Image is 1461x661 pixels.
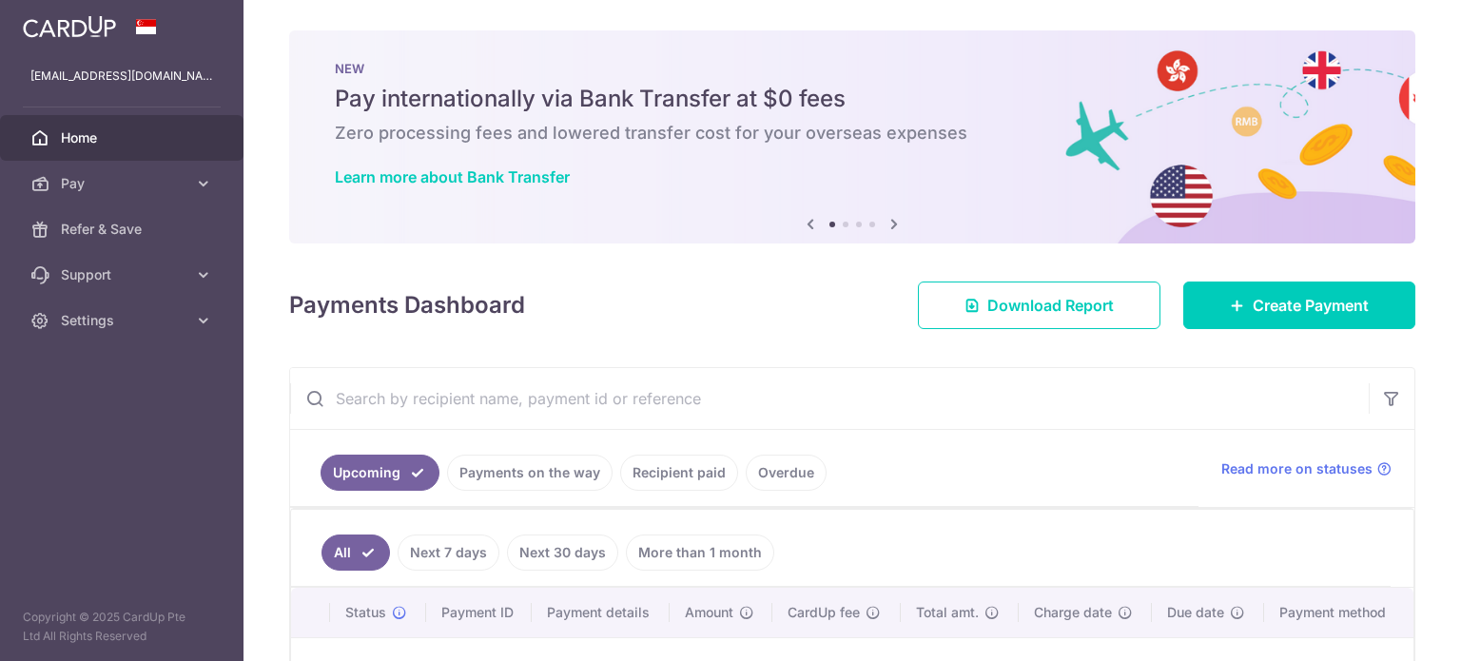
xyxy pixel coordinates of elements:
[626,535,774,571] a: More than 1 month
[61,174,186,193] span: Pay
[620,455,738,491] a: Recipient paid
[1253,294,1369,317] span: Create Payment
[335,167,570,186] a: Learn more about Bank Transfer
[335,122,1370,145] h6: Zero processing fees and lowered transfer cost for your overseas expenses
[685,603,733,622] span: Amount
[916,603,979,622] span: Total amt.
[30,67,213,86] p: [EMAIL_ADDRESS][DOMAIN_NAME]
[987,294,1114,317] span: Download Report
[918,282,1160,329] a: Download Report
[290,368,1369,429] input: Search by recipient name, payment id or reference
[398,535,499,571] a: Next 7 days
[1264,588,1413,637] th: Payment method
[1183,282,1415,329] a: Create Payment
[61,311,186,330] span: Settings
[61,128,186,147] span: Home
[335,61,1370,76] p: NEW
[335,84,1370,114] h5: Pay internationally via Bank Transfer at $0 fees
[289,30,1415,243] img: Bank transfer banner
[1221,459,1373,478] span: Read more on statuses
[61,265,186,284] span: Support
[289,288,525,322] h4: Payments Dashboard
[321,535,390,571] a: All
[1034,603,1112,622] span: Charge date
[507,535,618,571] a: Next 30 days
[788,603,860,622] span: CardUp fee
[746,455,827,491] a: Overdue
[345,603,386,622] span: Status
[23,15,116,38] img: CardUp
[1221,459,1392,478] a: Read more on statuses
[447,455,613,491] a: Payments on the way
[426,588,533,637] th: Payment ID
[1167,603,1224,622] span: Due date
[321,455,439,491] a: Upcoming
[532,588,670,637] th: Payment details
[61,220,186,239] span: Refer & Save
